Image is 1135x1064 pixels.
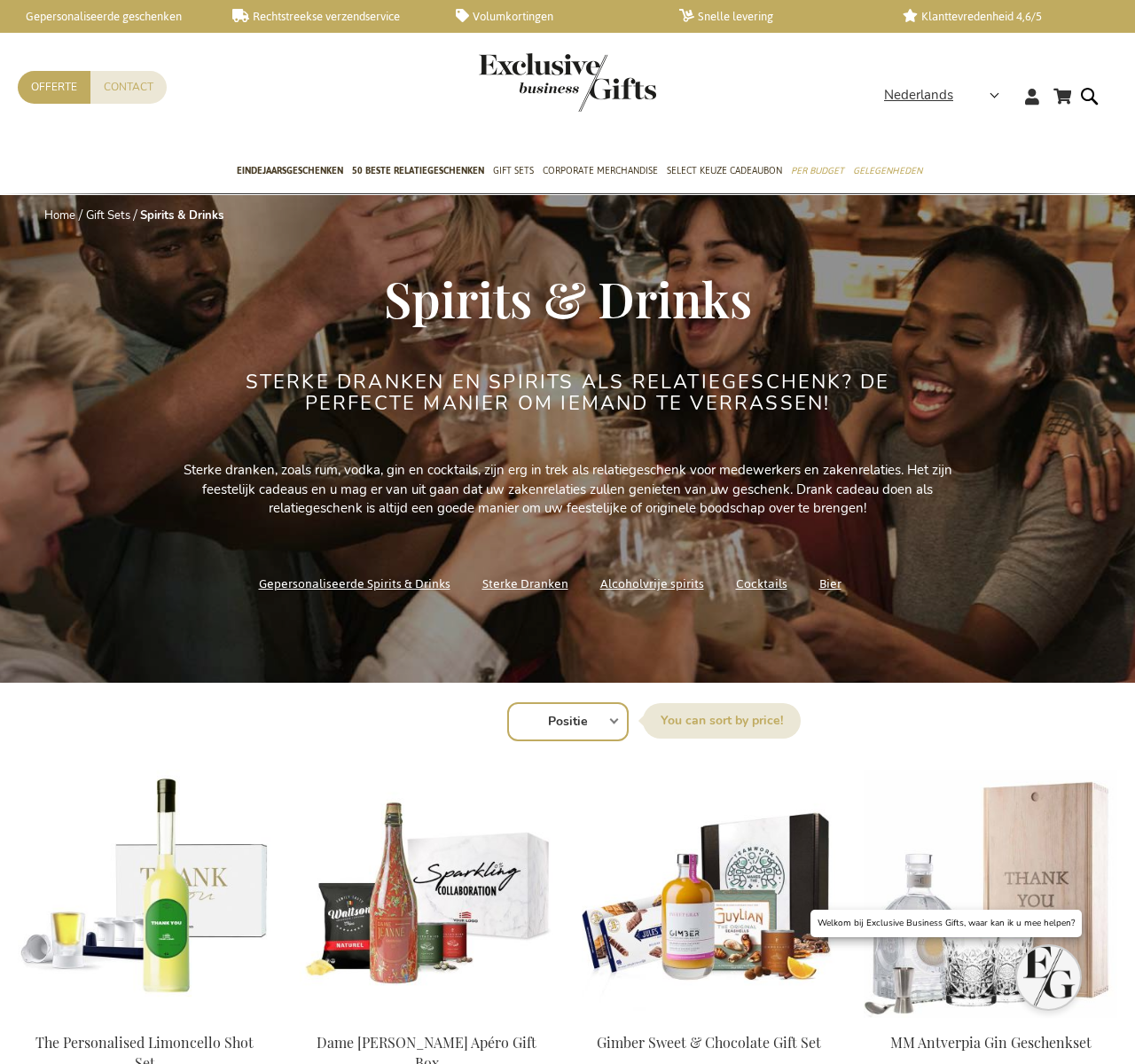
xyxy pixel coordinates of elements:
[791,150,844,194] a: Per Budget
[237,150,343,194] a: Eindejaarsgeschenken
[18,71,90,104] a: Offerte
[456,9,651,24] a: Volumkortingen
[853,161,922,180] span: Gelegenheden
[543,161,658,180] span: Corporate Merchandise
[384,265,752,331] span: Spirits & Drinks
[9,9,204,24] a: Gepersonaliseerde geschenken
[667,161,782,180] span: Select Keuze Cadeaubon
[819,572,841,596] a: Bier
[582,1011,835,1028] a: Gimber Sweet & Chocolate Gift Set
[864,770,1117,1018] img: MM Antverpia Gin Gift Set
[890,1033,1092,1052] a: MM Antverpia Gin Geschenkset
[643,703,801,739] label: Sorteer op
[582,770,835,1018] img: Gimber Sweet & Chocolate Gift Set
[259,572,450,596] a: Gepersonaliseerde Spirits & Drinks
[493,150,534,194] a: Gift Sets
[493,161,534,180] span: Gift Sets
[352,150,484,194] a: 50 beste relatiegeschenken
[237,161,343,180] span: Eindejaarsgeschenken
[903,9,1098,24] a: Klanttevredenheid 4,6/5
[140,207,223,223] strong: Spirits & Drinks
[597,1033,821,1052] a: Gimber Sweet & Chocolate Gift Set
[18,1011,271,1028] a: The Personalised Limoncello Shot Set
[44,207,75,223] a: Home
[543,150,658,194] a: Corporate Merchandise
[86,207,130,223] a: Gift Sets
[482,572,568,596] a: Sterke Dranken
[679,9,874,24] a: Snelle levering
[479,53,567,112] a: store logo
[600,572,704,596] a: Alcoholvrije spirits
[736,572,787,596] a: Cocktails
[235,372,900,414] h2: Sterke dranken en spirits als relatiegeschenk? De perfecte manier om iemand te verrassen!
[90,71,167,104] a: Contact
[232,9,427,24] a: Rechtstreekse verzendservice
[479,53,656,112] img: Exclusive Business gifts logo
[864,1011,1117,1028] a: MM Antverpia Gin Gift Set
[18,770,271,1018] img: The Personalised Limoncello Shot Set
[853,150,922,194] a: Gelegenheden
[352,161,484,180] span: 50 beste relatiegeschenken
[884,85,953,106] span: Nederlands
[168,461,967,518] p: Sterke dranken, zoals rum, vodka, gin en cocktails, zijn erg in trek als relatiegeschenk voor med...
[300,1011,553,1028] a: Dame Jeanne Biermocktail Apéro Gift Box
[300,770,553,1018] img: Dame Jeanne Biermocktail Apéro Gift Box
[667,150,782,194] a: Select Keuze Cadeaubon
[791,161,844,180] span: Per Budget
